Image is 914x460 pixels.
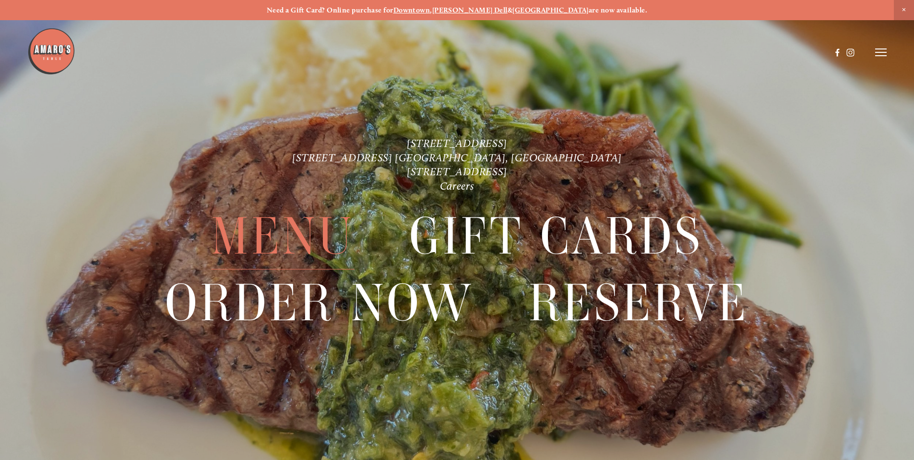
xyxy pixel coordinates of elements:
span: Order Now [165,270,474,336]
a: Reserve [529,270,749,336]
a: Gift Cards [409,203,703,269]
a: [STREET_ADDRESS] [407,137,507,150]
a: Menu [211,203,354,269]
a: [GEOGRAPHIC_DATA] [512,6,589,14]
a: [PERSON_NAME] Dell [432,6,508,14]
strong: are now available. [589,6,647,14]
strong: & [508,6,512,14]
span: Reserve [529,270,749,336]
strong: Need a Gift Card? Online purchase for [267,6,393,14]
strong: , [430,6,432,14]
a: [STREET_ADDRESS] [407,166,507,179]
a: Careers [440,180,475,193]
a: Order Now [165,270,474,336]
img: Amaro's Table [27,27,75,75]
a: [STREET_ADDRESS] [GEOGRAPHIC_DATA], [GEOGRAPHIC_DATA] [292,151,622,164]
a: Downtown [393,6,430,14]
